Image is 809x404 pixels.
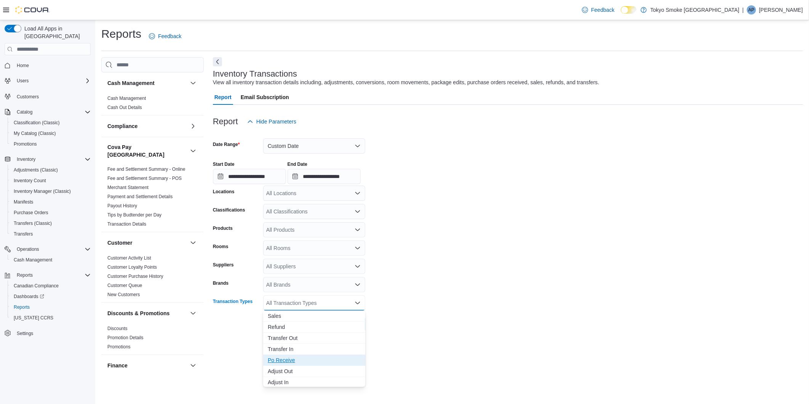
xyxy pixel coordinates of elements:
[15,6,50,14] img: Cova
[263,138,365,154] button: Custom Date
[189,309,198,318] button: Discounts & Promotions
[107,265,157,270] a: Customer Loyalty Points
[244,114,299,129] button: Hide Parameters
[8,218,94,229] button: Transfers (Classic)
[213,262,234,268] label: Suppliers
[8,207,94,218] button: Purchase Orders
[14,271,36,280] button: Reports
[651,5,740,14] p: Tokyo Smoke [GEOGRAPHIC_DATA]
[8,313,94,323] button: [US_STATE] CCRS
[107,221,146,227] a: Transaction Details
[355,300,361,306] button: Close list of options
[11,176,49,185] a: Inventory Count
[11,139,91,149] span: Promotions
[268,323,361,331] span: Refund
[17,63,29,69] span: Home
[14,329,36,338] a: Settings
[268,312,361,320] span: Sales
[14,120,60,126] span: Classification (Classic)
[747,5,756,14] div: Ankit Patel
[8,302,94,313] button: Reports
[8,186,94,197] button: Inventory Manager (Classic)
[742,5,744,14] p: |
[11,176,91,185] span: Inventory Count
[11,197,91,207] span: Manifests
[355,282,361,288] button: Open list of options
[11,129,59,138] a: My Catalog (Classic)
[263,322,365,333] button: Refund
[2,328,94,339] button: Settings
[189,122,198,131] button: Compliance
[107,79,155,87] h3: Cash Management
[213,207,245,213] label: Classifications
[11,118,91,127] span: Classification (Classic)
[107,292,140,297] a: New Customers
[11,129,91,138] span: My Catalog (Classic)
[2,154,94,165] button: Inventory
[14,178,46,184] span: Inventory Count
[107,283,142,288] a: Customer Queue
[17,78,29,84] span: Users
[189,146,198,156] button: Cova Pay [GEOGRAPHIC_DATA]
[14,293,44,300] span: Dashboards
[14,61,91,70] span: Home
[263,355,365,366] button: Po Receive
[107,255,151,261] a: Customer Activity List
[11,208,91,217] span: Purchase Orders
[355,190,361,196] button: Open list of options
[189,361,198,370] button: Finance
[2,107,94,117] button: Catalog
[8,281,94,291] button: Canadian Compliance
[11,187,91,196] span: Inventory Manager (Classic)
[263,333,365,344] button: Transfer Out
[107,175,182,181] span: Fee and Settlement Summary - POS
[759,5,803,14] p: [PERSON_NAME]
[107,325,128,332] span: Discounts
[11,292,47,301] a: Dashboards
[213,79,599,87] div: View all inventory transaction details including, adjustments, conversions, room movements, packa...
[213,169,286,184] input: Press the down key to open a popover containing a calendar.
[101,26,141,42] h1: Reports
[241,90,289,105] span: Email Subscription
[14,130,56,136] span: My Catalog (Classic)
[11,281,62,290] a: Canadian Compliance
[263,311,365,322] button: Sales
[17,109,32,115] span: Catalog
[107,122,187,130] button: Compliance
[11,255,55,265] a: Cash Management
[107,212,161,218] span: Tips by Budtender per Day
[17,330,33,337] span: Settings
[213,57,222,66] button: Next
[107,143,187,159] button: Cova Pay [GEOGRAPHIC_DATA]
[107,104,142,111] span: Cash Out Details
[14,155,91,164] span: Inventory
[11,292,91,301] span: Dashboards
[8,165,94,175] button: Adjustments (Classic)
[213,280,229,286] label: Brands
[11,197,36,207] a: Manifests
[11,219,91,228] span: Transfers (Classic)
[21,25,91,40] span: Load All Apps in [GEOGRAPHIC_DATA]
[11,313,91,322] span: Washington CCRS
[14,329,91,338] span: Settings
[14,107,91,117] span: Catalog
[579,2,617,18] a: Feedback
[11,303,91,312] span: Reports
[158,32,181,40] span: Feedback
[11,229,36,239] a: Transfers
[17,94,39,100] span: Customers
[11,281,91,290] span: Canadian Compliance
[11,139,40,149] a: Promotions
[107,309,187,317] button: Discounts & Promotions
[2,270,94,281] button: Reports
[107,282,142,289] span: Customer Queue
[11,229,91,239] span: Transfers
[107,239,132,247] h3: Customer
[107,239,187,247] button: Customer
[107,96,146,101] a: Cash Management
[101,253,204,302] div: Customer
[14,155,38,164] button: Inventory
